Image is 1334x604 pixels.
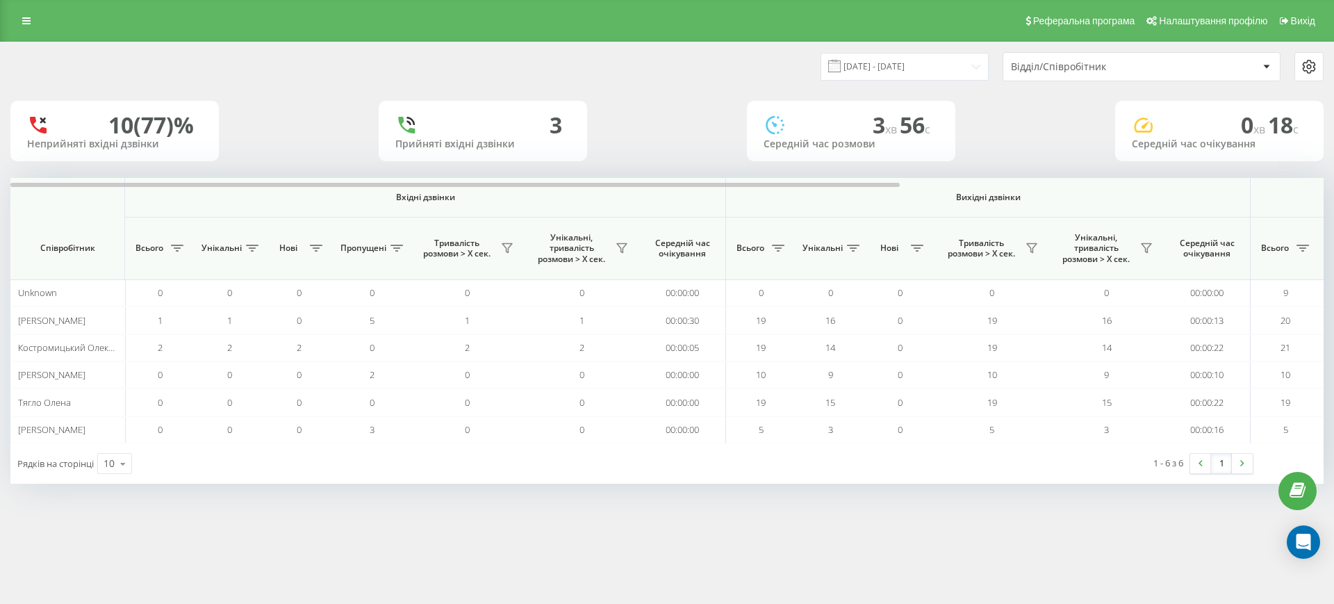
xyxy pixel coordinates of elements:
[1293,122,1299,137] span: c
[1102,314,1112,327] span: 16
[987,341,997,354] span: 19
[898,423,903,436] span: 0
[1011,61,1177,73] div: Відділ/Співробітник
[1211,454,1232,473] a: 1
[1164,416,1251,443] td: 00:00:16
[825,341,835,354] span: 14
[987,396,997,409] span: 19
[227,423,232,436] span: 0
[18,396,71,409] span: Тягло Олена
[297,286,302,299] span: 0
[1153,456,1183,470] div: 1 - 6 з 6
[1132,138,1307,150] div: Середній час очікування
[898,368,903,381] span: 0
[1287,525,1320,559] div: Open Intercom Messenger
[989,423,994,436] span: 5
[759,423,764,436] span: 5
[18,341,133,354] span: Костромицький Олександр
[18,314,85,327] span: [PERSON_NAME]
[579,423,584,436] span: 0
[759,286,764,299] span: 0
[1104,368,1109,381] span: 9
[1104,423,1109,436] span: 3
[18,423,85,436] span: [PERSON_NAME]
[17,457,94,470] span: Рядків на сторінці
[1281,341,1290,354] span: 21
[639,279,726,307] td: 00:00:00
[161,192,689,203] span: Вхідні дзвінки
[370,341,374,354] span: 0
[158,423,163,436] span: 0
[532,232,611,265] span: Унікальні, тривалість розмови > Х сек.
[1104,286,1109,299] span: 0
[650,238,715,259] span: Середній час очікування
[465,368,470,381] span: 0
[370,396,374,409] span: 0
[1283,286,1288,299] span: 9
[639,307,726,334] td: 00:00:30
[579,341,584,354] span: 2
[898,396,903,409] span: 0
[1268,110,1299,140] span: 18
[370,423,374,436] span: 3
[1174,238,1240,259] span: Середній час очікування
[158,286,163,299] span: 0
[987,368,997,381] span: 10
[873,110,900,140] span: 3
[465,423,470,436] span: 0
[1281,396,1290,409] span: 19
[825,314,835,327] span: 16
[898,286,903,299] span: 0
[227,286,232,299] span: 0
[550,112,562,138] div: 3
[756,341,766,354] span: 19
[465,286,470,299] span: 0
[828,368,833,381] span: 9
[639,416,726,443] td: 00:00:00
[297,396,302,409] span: 0
[733,243,768,254] span: Всього
[227,396,232,409] span: 0
[370,314,374,327] span: 5
[1281,368,1290,381] span: 10
[417,238,497,259] span: Тривалість розмови > Х сек.
[18,368,85,381] span: [PERSON_NAME]
[465,314,470,327] span: 1
[297,341,302,354] span: 2
[108,112,194,138] div: 10 (77)%
[825,396,835,409] span: 15
[900,110,930,140] span: 56
[1102,396,1112,409] span: 15
[1164,361,1251,389] td: 00:00:10
[297,314,302,327] span: 0
[1164,389,1251,416] td: 00:00:22
[18,286,57,299] span: Unknown
[297,368,302,381] span: 0
[1033,15,1135,26] span: Реферальна програма
[1291,15,1315,26] span: Вихід
[579,368,584,381] span: 0
[271,243,306,254] span: Нові
[1281,314,1290,327] span: 20
[989,286,994,299] span: 0
[227,341,232,354] span: 2
[764,138,939,150] div: Середній час розмови
[885,122,900,137] span: хв
[1164,334,1251,361] td: 00:00:22
[759,192,1218,203] span: Вихідні дзвінки
[828,286,833,299] span: 0
[828,423,833,436] span: 3
[639,389,726,416] td: 00:00:00
[579,286,584,299] span: 0
[1056,232,1136,265] span: Унікальні, тривалість розмови > Х сек.
[1283,423,1288,436] span: 5
[639,334,726,361] td: 00:00:05
[395,138,570,150] div: Прийняті вхідні дзвінки
[1253,122,1268,137] span: хв
[872,243,907,254] span: Нові
[639,361,726,389] td: 00:00:00
[941,238,1021,259] span: Тривалість розмови > Х сек.
[1241,110,1268,140] span: 0
[898,341,903,354] span: 0
[227,314,232,327] span: 1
